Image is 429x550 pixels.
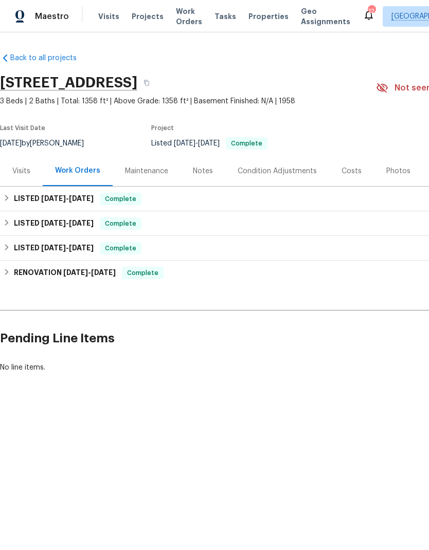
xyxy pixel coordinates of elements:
[214,13,236,20] span: Tasks
[227,140,266,146] span: Complete
[14,193,94,205] h6: LISTED
[41,195,94,202] span: -
[41,219,66,227] span: [DATE]
[238,166,317,176] div: Condition Adjustments
[41,244,66,251] span: [DATE]
[14,242,94,254] h6: LISTED
[123,268,163,278] span: Complete
[301,6,350,27] span: Geo Assignments
[55,166,100,176] div: Work Orders
[248,11,289,22] span: Properties
[101,243,140,253] span: Complete
[41,195,66,202] span: [DATE]
[63,269,88,276] span: [DATE]
[69,195,94,202] span: [DATE]
[174,140,220,147] span: -
[132,11,164,22] span: Projects
[137,74,156,92] button: Copy Address
[101,194,140,204] span: Complete
[342,166,362,176] div: Costs
[14,217,94,230] h6: LISTED
[198,140,220,147] span: [DATE]
[98,11,119,22] span: Visits
[69,219,94,227] span: [DATE]
[91,269,116,276] span: [DATE]
[41,219,94,227] span: -
[151,125,174,131] span: Project
[69,244,94,251] span: [DATE]
[125,166,168,176] div: Maintenance
[14,267,116,279] h6: RENOVATION
[35,11,69,22] span: Maestro
[193,166,213,176] div: Notes
[386,166,410,176] div: Photos
[151,140,267,147] span: Listed
[41,244,94,251] span: -
[101,218,140,229] span: Complete
[176,6,202,27] span: Work Orders
[63,269,116,276] span: -
[174,140,195,147] span: [DATE]
[12,166,30,176] div: Visits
